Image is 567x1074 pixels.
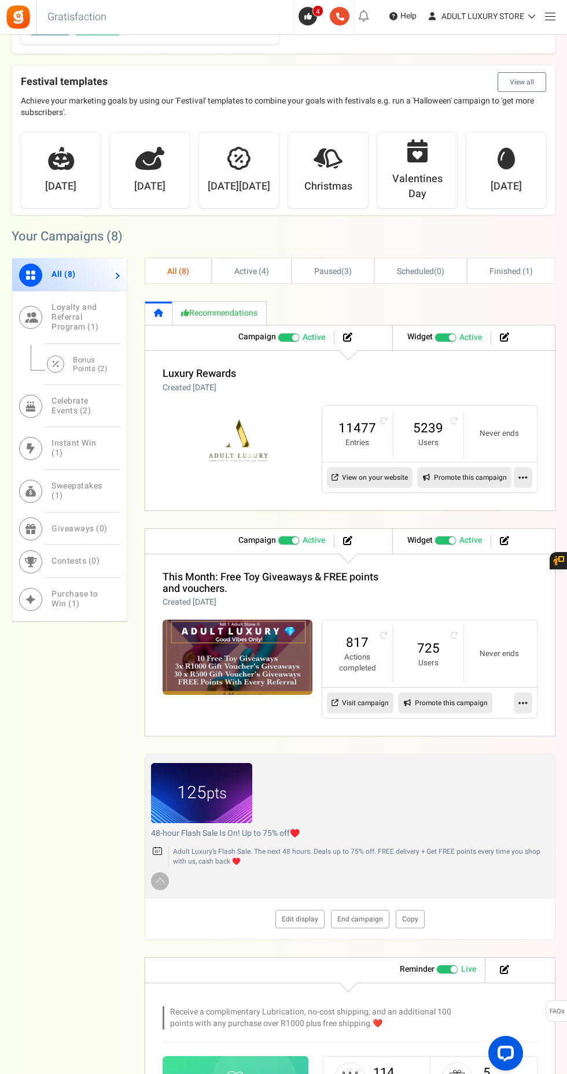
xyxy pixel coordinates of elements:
span: ADULT LUXURY STORE [441,10,524,23]
span: Sweepstakes ( ) [51,480,102,502]
span: 0 [100,523,105,535]
a: Recommendations [172,301,267,325]
span: 1 [55,490,60,502]
a: 5239 [405,419,452,438]
strong: Widget [407,331,433,343]
p: Achieve your marketing goals by using our 'Festival' templates to combine your goals with festiva... [21,95,546,118]
span: Giveaways ( ) [51,523,108,535]
small: Entries [334,438,381,449]
strong: [DATE] [134,179,165,194]
span: ( ) [314,265,352,277]
span: Live [461,964,476,975]
a: 4 [299,7,325,25]
span: ( ) [397,265,444,277]
a: Luxury Rewards [163,366,236,382]
strong: Christmas [304,179,352,194]
p: Receive a complimentary Lubrication, no-cost shipping, and an additional 100 points with any purc... [163,1006,462,1029]
span: Bonus Points ( ) [73,354,108,375]
h3: Gratisfaction [35,6,119,29]
span: 0 [437,265,441,277]
strong: Widget [407,534,433,546]
strong: Campaign [238,331,276,343]
span: Help [397,10,417,22]
strong: Campaign [238,534,276,546]
a: Promote this campaign [398,692,492,713]
small: Actions completed [334,652,381,674]
span: 2 [83,405,88,417]
strong: [DATE] [45,179,76,194]
li: Widget activated [399,331,491,345]
span: Paused [314,265,341,277]
h2: Your Campaigns ( ) [12,231,123,242]
a: View on your website [327,467,413,488]
span: Instant Win ( ) [51,437,97,459]
a: 817 [334,634,381,652]
figcaption: 125 [151,781,252,806]
small: Never ends [476,649,523,660]
a: End campaign [331,910,389,928]
span: Scheduled [397,265,434,277]
small: Users [405,438,452,449]
span: 4 [262,265,266,277]
span: Finished ( ) [489,265,532,277]
strong: Valentines Day [384,172,450,201]
span: All ( ) [167,265,189,277]
span: 3 [344,265,349,277]
span: 2 [100,363,105,374]
small: Never ends [476,428,523,439]
span: 1 [55,447,60,459]
span: 8 [111,227,118,246]
a: This Month: Free Toy Giveaways & FREE points and vouchers. [163,569,378,597]
span: Active [459,535,482,546]
a: Copy [396,910,425,928]
small: Users [405,658,452,669]
span: All ( ) [51,268,76,280]
a: Menu [539,5,561,27]
span: 1 [91,321,96,333]
p: Created [DATE] [163,597,388,608]
span: FAQs [549,1001,565,1023]
li: Widget activated [399,535,491,548]
span: Purchase to Win ( ) [51,588,98,610]
p: Created [DATE] [163,382,236,394]
a: Help [385,7,421,25]
button: View all [498,72,546,92]
a: 11477 [334,419,381,438]
span: 1 [72,598,77,610]
span: Loyalty and Referral Program ( ) [51,301,99,333]
span: Celebrate Events ( ) [51,395,91,417]
span: 0 [91,555,97,567]
a: 725 [405,639,452,658]
img: Gratisfaction [5,4,31,30]
strong: [DATE][DATE] [208,179,270,194]
p: Adult Luxury's Flash Sale. The next 48 hours. Deals up to 75% off. FREE delivery + Get FREE point... [168,847,549,866]
strong: [DATE] [491,179,522,194]
strong: Reminder [400,963,435,975]
span: Active [303,332,325,343]
small: pts [207,783,227,805]
a: Edit display [275,910,325,928]
a: Promote this campaign [417,467,511,488]
span: 8 [182,265,186,277]
span: Contests ( ) [51,555,100,567]
span: Active ( ) [234,265,269,277]
span: 1 [525,265,530,277]
span: Active [303,535,325,546]
span: 8 [68,268,73,280]
h4: 48-hour Flash Sale Is On! Up to 75% off♥️ [151,829,549,838]
span: Active [459,332,482,343]
h4: Festival templates [21,72,546,92]
a: Visit campaign [327,692,393,713]
span: 4 [312,5,323,17]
